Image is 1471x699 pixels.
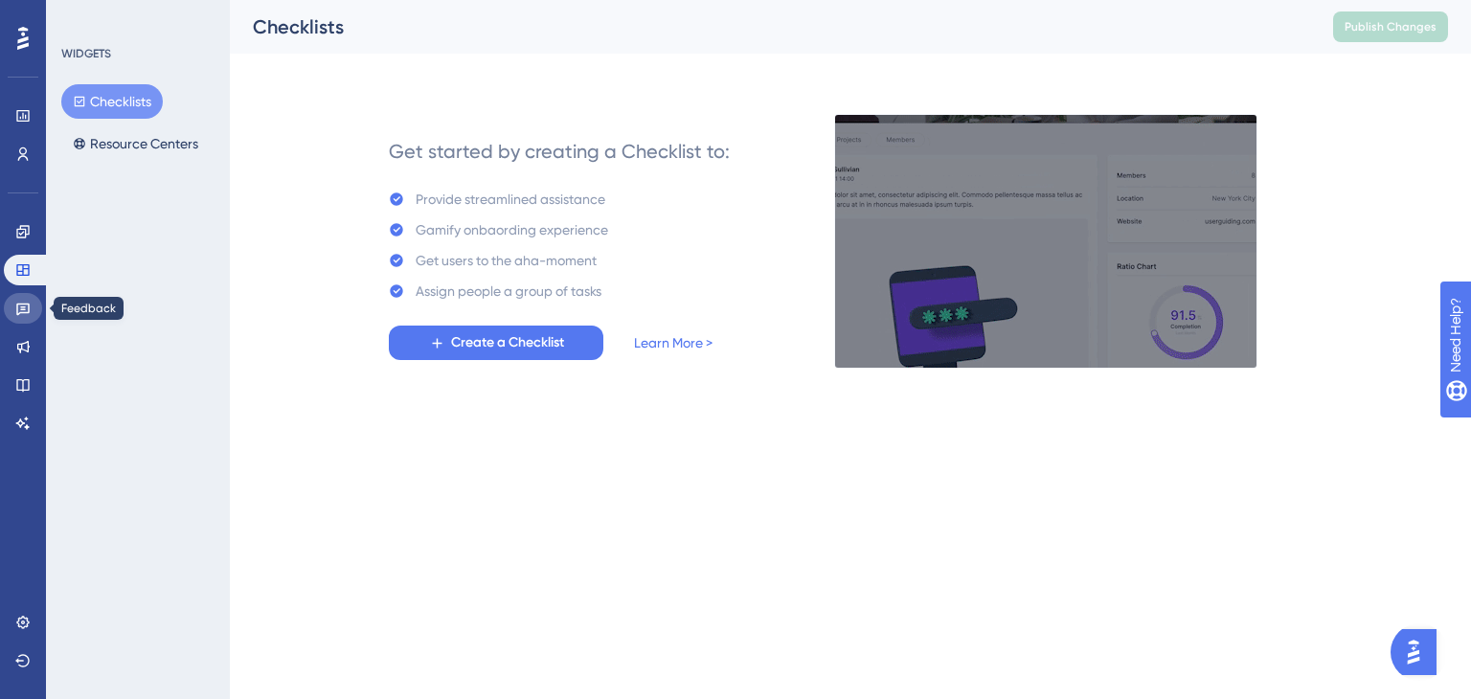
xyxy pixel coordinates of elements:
[389,326,603,360] button: Create a Checklist
[61,84,163,119] button: Checklists
[389,138,730,165] div: Get started by creating a Checklist to:
[834,114,1257,369] img: e28e67207451d1beac2d0b01ddd05b56.gif
[1333,11,1448,42] button: Publish Changes
[253,13,1285,40] div: Checklists
[61,126,210,161] button: Resource Centers
[1391,623,1448,681] iframe: UserGuiding AI Assistant Launcher
[416,218,608,241] div: Gamify onbaording experience
[61,46,111,61] div: WIDGETS
[451,331,564,354] span: Create a Checklist
[634,331,713,354] a: Learn More >
[416,249,597,272] div: Get users to the aha-moment
[45,5,120,28] span: Need Help?
[416,188,605,211] div: Provide streamlined assistance
[1345,19,1437,34] span: Publish Changes
[416,280,601,303] div: Assign people a group of tasks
